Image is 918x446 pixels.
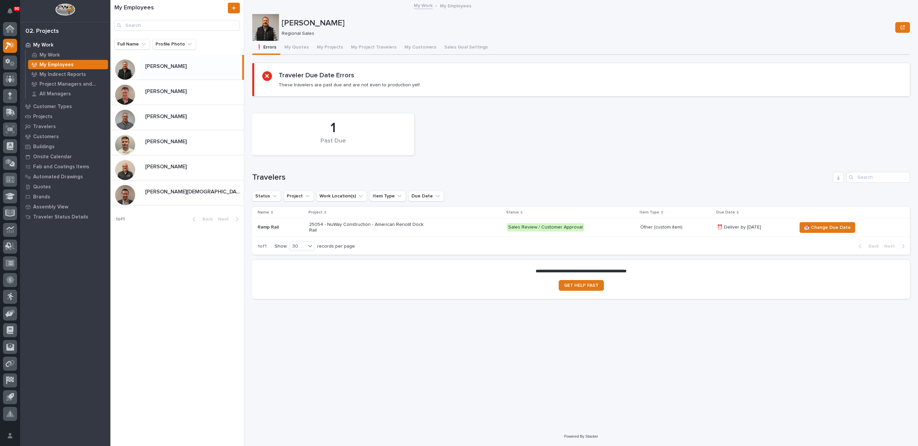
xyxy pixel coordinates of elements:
p: All Managers [39,91,71,97]
a: [PERSON_NAME][DEMOGRAPHIC_DATA][PERSON_NAME][DEMOGRAPHIC_DATA] [110,180,244,205]
p: Project [308,209,323,216]
button: Notifications [3,4,17,18]
img: Workspace Logo [55,3,75,16]
p: 25054 - NuWay Construction - American Renolit Dock Rail [309,222,426,233]
a: Customer Types [20,101,110,111]
div: Sales Review / Customer Approval [507,223,584,232]
p: Projects [33,114,53,120]
button: Work Location(s) [316,191,367,201]
span: 📆 Change Due Date [804,224,851,232]
button: My Customers [400,41,440,55]
button: Next [215,216,244,222]
button: Project [284,191,314,201]
button: Full Name [114,39,150,50]
a: Quotes [20,182,110,192]
p: Automated Drawings [33,174,83,180]
p: [PERSON_NAME] [282,18,893,28]
p: ⏰ Deliver by [DATE] [717,225,792,230]
div: 02. Projects [25,28,59,35]
p: My Work [33,42,54,48]
p: [PERSON_NAME] [145,62,188,70]
tr: Ramp Rail25054 - NuWay Construction - American Renolit Dock RailSales Review / Customer ApprovalO... [252,218,910,237]
p: Customer Types [33,104,72,110]
a: [PERSON_NAME][PERSON_NAME] [110,155,244,180]
a: [PERSON_NAME][PERSON_NAME] [110,105,244,130]
p: [PERSON_NAME][DEMOGRAPHIC_DATA] [145,187,243,195]
p: 90 [15,6,19,11]
button: Next [882,243,910,249]
p: 1 of 1 [252,238,272,255]
a: Project Managers and Engineers [26,79,110,89]
button: Back [853,243,882,249]
button: 📆 Change Due Date [800,222,855,233]
button: Profile Photo [153,39,196,50]
p: Status [506,209,519,216]
h2: Traveler Due Date Errors [279,71,354,79]
span: Back [198,216,213,222]
a: Fab and Coatings Items [20,162,110,172]
span: Next [884,243,899,249]
a: Brands [20,192,110,202]
button: Status [252,191,281,201]
p: Buildings [33,144,55,150]
div: 30 [290,243,306,250]
a: Travelers [20,121,110,131]
a: [PERSON_NAME][PERSON_NAME] [110,55,244,80]
input: Search [114,20,240,31]
a: Assembly View [20,202,110,212]
p: Travelers [33,124,56,130]
p: My Employees [39,62,74,68]
p: Brands [33,194,50,200]
h1: Travelers [252,173,830,182]
p: Onsite Calendar [33,154,72,160]
a: My Work [414,1,433,9]
div: Notifications90 [8,8,17,19]
p: Name [258,209,269,216]
p: My Indirect Reports [39,72,86,78]
a: Automated Drawings [20,172,110,182]
span: Next [218,216,233,222]
a: Traveler Status Details [20,212,110,222]
p: My Work [39,52,60,58]
button: My Projects [313,41,347,55]
p: Fab and Coatings Items [33,164,89,170]
p: Traveler Status Details [33,214,88,220]
p: [PERSON_NAME] [145,137,188,145]
p: 1 of 1 [110,211,130,228]
a: All Managers [26,89,110,98]
a: Projects [20,111,110,121]
a: My Indirect Reports [26,70,110,79]
span: Back [864,243,879,249]
a: [PERSON_NAME][PERSON_NAME] [110,130,244,155]
button: Item Type [370,191,406,201]
div: Past Due [264,138,403,152]
p: [PERSON_NAME] [145,87,188,95]
p: Due Date [716,209,735,216]
p: These travelers are past due and are not even to production yet! [279,82,420,88]
a: Onsite Calendar [20,152,110,162]
p: Other (custom item) [640,225,712,230]
p: Customers [33,134,59,140]
a: GET HELP FAST [559,280,604,291]
p: Project Managers and Engineers [39,81,105,87]
a: Powered By Stacker [564,434,598,438]
p: My Employees [440,2,471,9]
a: My Work [26,50,110,60]
p: Item Type [640,209,659,216]
a: Buildings [20,142,110,152]
a: Customers [20,131,110,142]
p: [PERSON_NAME] [145,112,188,120]
input: Search [846,172,910,183]
button: My Project Travelers [347,41,400,55]
button: Due Date [408,191,444,201]
p: Regional Sales [282,31,890,36]
a: [PERSON_NAME][PERSON_NAME] [110,80,244,105]
div: 1 [264,120,403,137]
p: records per page [317,244,355,249]
button: ❗ Errors [252,41,280,55]
button: Back [187,216,215,222]
p: Show [275,244,287,249]
button: My Quotes [280,41,313,55]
